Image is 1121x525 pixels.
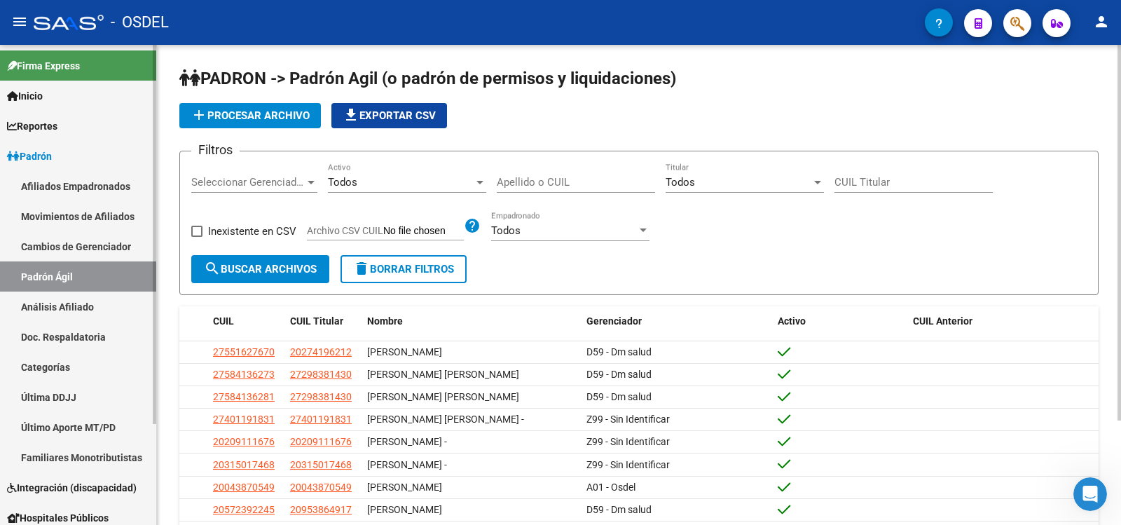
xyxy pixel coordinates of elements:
[367,315,403,327] span: Nombre
[179,103,321,128] button: Procesar archivo
[367,346,442,357] span: [PERSON_NAME]
[208,223,296,240] span: Inexistente en CSV
[7,149,52,164] span: Padrón
[367,504,442,515] span: [PERSON_NAME]
[341,255,467,283] button: Borrar Filtros
[284,306,362,336] datatable-header-cell: CUIL Titular
[290,315,343,327] span: CUIL Titular
[213,391,275,402] span: 27584136281
[586,391,652,402] span: D59 - Dm salud
[213,436,275,447] span: 20209111676
[778,315,806,327] span: Activo
[367,369,519,380] span: [PERSON_NAME] [PERSON_NAME]
[290,369,352,380] span: 27298381430
[586,414,670,425] span: Z99 - Sin Identificar
[586,459,670,470] span: Z99 - Sin Identificar
[586,315,642,327] span: Gerenciador
[772,306,907,336] datatable-header-cell: Activo
[343,107,359,123] mat-icon: file_download
[7,118,57,134] span: Reportes
[353,263,454,275] span: Borrar Filtros
[204,263,317,275] span: Buscar Archivos
[290,414,352,425] span: 27401191831
[213,414,275,425] span: 27401191831
[213,504,275,515] span: 20572392245
[7,88,43,104] span: Inicio
[328,176,357,189] span: Todos
[362,306,581,336] datatable-header-cell: Nombre
[307,225,383,236] span: Archivo CSV CUIL
[367,459,447,470] span: [PERSON_NAME] -
[367,436,447,447] span: [PERSON_NAME] -
[907,306,1099,336] datatable-header-cell: CUIL Anterior
[913,315,972,327] span: CUIL Anterior
[213,315,234,327] span: CUIL
[586,369,652,380] span: D59 - Dm salud
[586,346,652,357] span: D59 - Dm salud
[586,482,635,493] span: A01 - Osdel
[343,109,436,122] span: Exportar CSV
[213,482,275,493] span: 20043870549
[367,482,442,493] span: [PERSON_NAME]
[586,436,670,447] span: Z99 - Sin Identificar
[191,140,240,160] h3: Filtros
[191,107,207,123] mat-icon: add
[383,225,464,238] input: Archivo CSV CUIL
[7,480,137,496] span: Integración (discapacidad)
[290,346,352,357] span: 20274196212
[331,103,447,128] button: Exportar CSV
[1093,13,1110,30] mat-icon: person
[191,255,329,283] button: Buscar Archivos
[290,391,352,402] span: 27298381430
[290,504,352,515] span: 20953864917
[581,306,772,336] datatable-header-cell: Gerenciador
[290,459,352,470] span: 20315017468
[11,13,28,30] mat-icon: menu
[1073,477,1107,511] iframe: Intercom live chat
[179,69,676,88] span: PADRON -> Padrón Agil (o padrón de permisos y liquidaciones)
[191,176,305,189] span: Seleccionar Gerenciador
[213,369,275,380] span: 27584136273
[586,504,652,515] span: D59 - Dm salud
[204,260,221,277] mat-icon: search
[367,391,519,402] span: [PERSON_NAME] [PERSON_NAME]
[213,346,275,357] span: 27551627670
[666,176,695,189] span: Todos
[464,217,481,234] mat-icon: help
[191,109,310,122] span: Procesar archivo
[290,436,352,447] span: 20209111676
[207,306,284,336] datatable-header-cell: CUIL
[213,459,275,470] span: 20315017468
[290,482,352,493] span: 20043870549
[7,58,80,74] span: Firma Express
[367,414,524,425] span: [PERSON_NAME] [PERSON_NAME] -
[491,224,521,237] span: Todos
[111,7,169,38] span: - OSDEL
[353,260,370,277] mat-icon: delete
